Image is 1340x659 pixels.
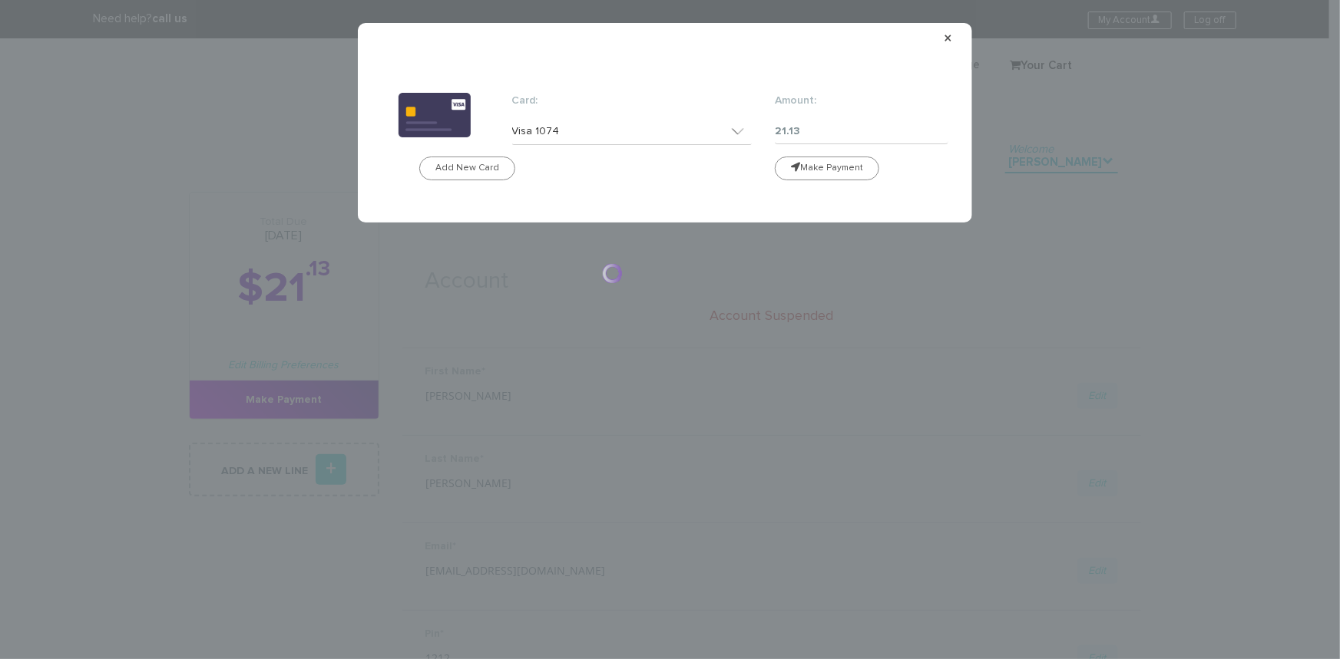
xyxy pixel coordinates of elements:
[775,118,949,144] input: Please Enter Amount
[512,93,752,114] label: Card:
[945,31,953,47] button: Close
[419,157,515,180] button: Add New Card
[775,93,949,114] label: Amount:
[775,157,879,180] button: Make Payment
[945,31,953,47] span: ×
